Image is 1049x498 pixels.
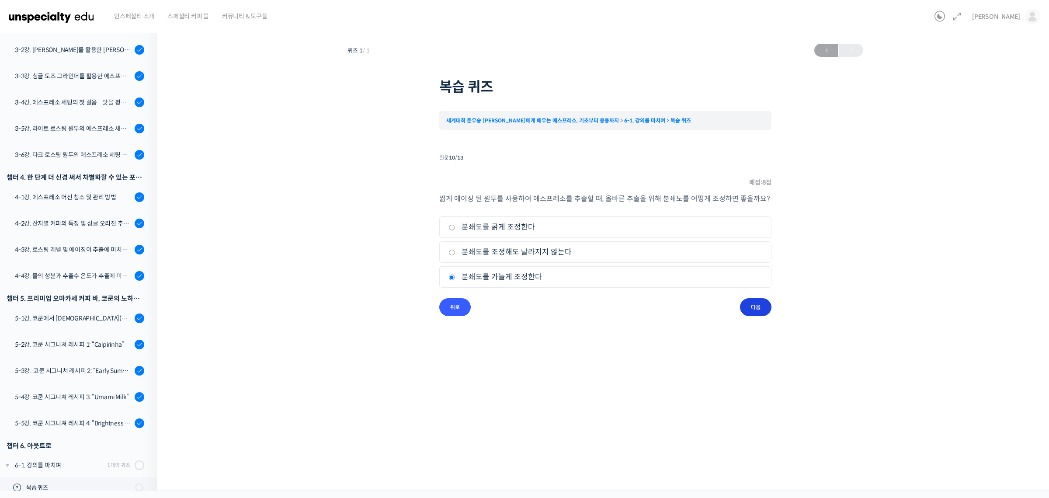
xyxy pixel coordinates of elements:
a: ←이전 [814,44,838,57]
p: 짧게 에이징 된 원두를 사용하여 에스프레소를 추출할 때, 올바른 추출을 위해 분쇄도를 어떻게 조정하면 좋을까요? [439,193,771,205]
a: 대화 [58,277,113,299]
span: 13 [457,154,463,161]
div: 3-5강. 라이트 로스팅 원두의 에스프레소 세팅 방법 [15,124,132,133]
div: 챕터 5. 프리미엄 오마카세 커피 바, 코쿤의 노하우 최초 공개 [7,293,144,304]
div: 3-2강. [PERSON_NAME]를 활용한 [PERSON_NAME] 추출 [PERSON_NAME] [15,45,132,55]
div: 5-4강. 코쿤 시그니쳐 레시피 3: “Umami Milk” [15,392,132,402]
span: 퀴즈 1 [347,48,370,53]
label: 분쇄도를 가늘게 조정한다 [448,271,762,283]
input: 분쇄도를 굵게 조정한다 [448,225,455,230]
span: 8 [762,178,766,186]
span: [PERSON_NAME] [972,13,1020,21]
a: 6-1. 강의를 마치며 [624,117,665,124]
span: / 1 [363,47,370,54]
div: 3-4강. 에스프레소 세팅의 첫 걸음 – 맛을 평가하는 3단계 프로세스 & TDS 측정 [15,98,132,107]
label: 분쇄도를 조정해도 달라지지 않는다 [448,246,762,258]
div: 5-2강. 코쿤 시그니쳐 레시피 1: “Caipirinha” [15,340,132,349]
span: 복습 퀴즈 [26,484,130,492]
span: 설정 [135,290,146,297]
input: 분쇄도를 조정해도 달라지지 않는다 [448,250,455,255]
div: 5-1강. 코쿤에서 [DEMOGRAPHIC_DATA](논알콜 칵테일) 음료를 만드는 법 [15,313,132,323]
span: 배점: 점 [749,177,771,188]
div: 4-1강. 에스프레소 머신 청소 및 관리 방법 [15,192,132,202]
span: ← [814,45,838,56]
div: 4-4강. 물의 성분과 추출수 온도가 추출에 미치는 영향 [15,271,132,281]
span: 홈 [28,290,33,297]
div: 3-3강. 싱글 도즈 그라인더를 활용한 에스프레소 추출 [PERSON_NAME] [15,71,132,81]
div: 5-3강. 코쿤 시그니쳐 레시피 2: “Early Summer” [15,366,132,376]
input: 다음 [740,298,771,316]
div: 1개의 퀴즈 [107,461,130,469]
a: 홈 [3,277,58,299]
h1: 복습 퀴즈 [439,79,771,95]
div: 3-6강. 다크 로스팅 원두의 에스프레소 세팅 방법 [15,150,132,160]
div: 챕터 6. 아웃트로 [7,440,144,452]
span: 10 [449,154,455,161]
a: 복습 퀴즈 [670,117,691,124]
div: 6-1. 강의를 마치며 [15,460,104,470]
div: 4-3강. 로스팅 레벨 및 에이징이 추출에 미치는 영향 [15,245,132,254]
div: 5-5강. 코쿤 시그니쳐 레시피 4: “Brightness of Geisha” [15,418,132,428]
input: 뒤로 [439,298,471,316]
a: 세계대회 준우승 [PERSON_NAME]에게 배우는 에스프레소, 기초부터 응용까지 [446,117,619,124]
a: 설정 [113,277,168,299]
div: 질문 / [439,152,771,164]
input: 분쇄도를 가늘게 조정한다 [448,275,455,280]
div: 4-2강. 산지별 커피의 특징 및 싱글 오리진 추출 방법 [15,219,132,228]
label: 분쇄도를 굵게 조정한다 [448,221,762,233]
div: 챕터 4. 한 단계 더 신경 써서 차별화할 수 있는 포인트들 [7,171,144,183]
span: 대화 [80,291,90,298]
